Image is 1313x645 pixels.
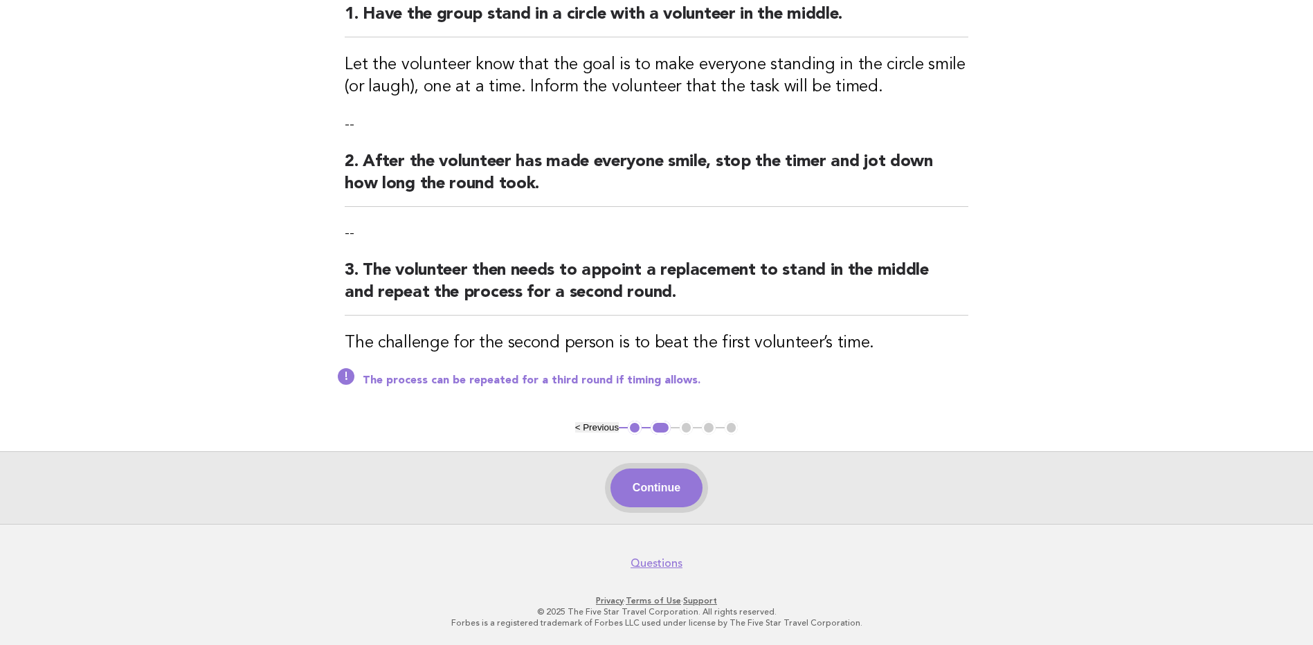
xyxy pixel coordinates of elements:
button: 2 [651,421,671,435]
p: The process can be repeated for a third round if timing allows. [363,374,968,388]
a: Support [683,596,717,606]
a: Privacy [596,596,624,606]
h2: 3. The volunteer then needs to appoint a replacement to stand in the middle and repeat the proces... [345,260,968,316]
p: · · [233,595,1080,606]
h2: 1. Have the group stand in a circle with a volunteer in the middle. [345,3,968,37]
button: Continue [610,469,703,507]
a: Terms of Use [626,596,681,606]
h3: The challenge for the second person is to beat the first volunteer’s time. [345,332,968,354]
button: 1 [628,421,642,435]
h3: Let the volunteer know that the goal is to make everyone standing in the circle smile (or laugh),... [345,54,968,98]
p: © 2025 The Five Star Travel Corporation. All rights reserved. [233,606,1080,617]
a: Questions [631,556,682,570]
p: -- [345,115,968,134]
p: -- [345,224,968,243]
button: < Previous [575,422,619,433]
p: Forbes is a registered trademark of Forbes LLC used under license by The Five Star Travel Corpora... [233,617,1080,628]
h2: 2. After the volunteer has made everyone smile, stop the timer and jot down how long the round took. [345,151,968,207]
